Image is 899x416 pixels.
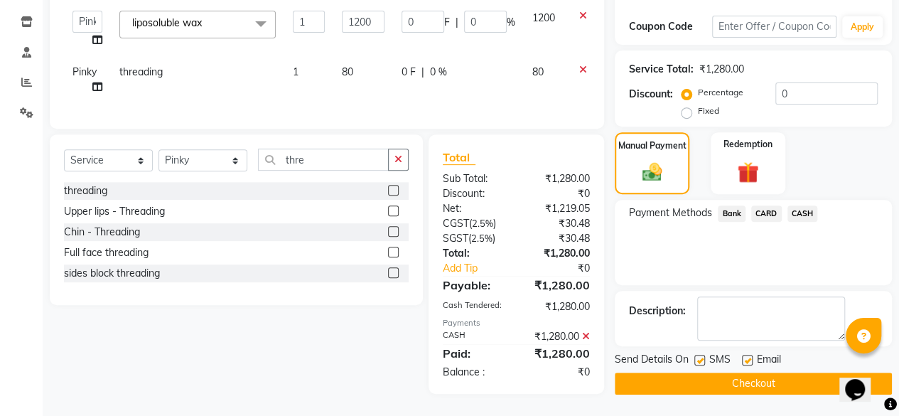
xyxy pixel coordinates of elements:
[751,206,782,222] span: CARD
[516,329,601,344] div: ₹1,280.00
[258,149,389,171] input: Search or Scan
[842,16,883,38] button: Apply
[64,245,149,260] div: Full face threading
[723,138,773,151] label: Redemption
[443,232,468,245] span: SGST
[432,246,517,261] div: Total:
[698,105,719,117] label: Fixed
[839,359,885,402] iframe: chat widget
[64,266,160,281] div: sides block threading
[532,65,544,78] span: 80
[443,150,475,165] span: Total
[432,186,517,201] div: Discount:
[507,15,515,30] span: %
[456,15,458,30] span: |
[709,352,731,370] span: SMS
[293,65,298,78] span: 1
[516,231,601,246] div: ₹30.48
[516,277,601,294] div: ₹1,280.00
[402,65,416,80] span: 0 F
[432,365,517,380] div: Balance :
[629,87,673,102] div: Discount:
[731,159,765,186] img: _gift.svg
[432,231,517,246] div: ( )
[530,261,601,276] div: ₹0
[712,16,836,38] input: Enter Offer / Coupon Code
[432,261,530,276] a: Add Tip
[718,206,745,222] span: Bank
[64,204,165,219] div: Upper lips - Threading
[472,218,493,229] span: 2.5%
[119,65,163,78] span: threading
[629,304,686,319] div: Description:
[629,206,712,220] span: Payment Methods
[430,65,447,80] span: 0 %
[432,216,517,231] div: ( )
[532,11,555,24] span: 1200
[516,216,601,231] div: ₹30.48
[342,65,353,78] span: 80
[618,139,687,152] label: Manual Payment
[516,201,601,216] div: ₹1,219.05
[64,225,140,240] div: Chin - Threading
[432,201,517,216] div: Net:
[516,246,601,261] div: ₹1,280.00
[72,65,97,78] span: Pinky
[615,352,689,370] span: Send Details On
[516,299,601,314] div: ₹1,280.00
[516,186,601,201] div: ₹0
[516,171,601,186] div: ₹1,280.00
[757,352,781,370] span: Email
[615,373,892,395] button: Checkout
[432,329,517,344] div: CASH
[432,299,517,314] div: Cash Tendered:
[699,62,744,77] div: ₹1,280.00
[636,161,669,183] img: _cash.svg
[471,233,492,244] span: 2.5%
[516,345,601,362] div: ₹1,280.00
[432,345,517,362] div: Paid:
[432,277,517,294] div: Payable:
[443,217,469,230] span: CGST
[443,317,590,329] div: Payments
[64,183,107,198] div: threading
[132,16,202,29] span: liposoluble wax
[432,171,517,186] div: Sub Total:
[516,365,601,380] div: ₹0
[421,65,424,80] span: |
[698,86,743,99] label: Percentage
[444,15,450,30] span: F
[629,62,694,77] div: Service Total:
[629,19,712,34] div: Coupon Code
[787,206,818,222] span: CASH
[202,16,208,29] a: x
